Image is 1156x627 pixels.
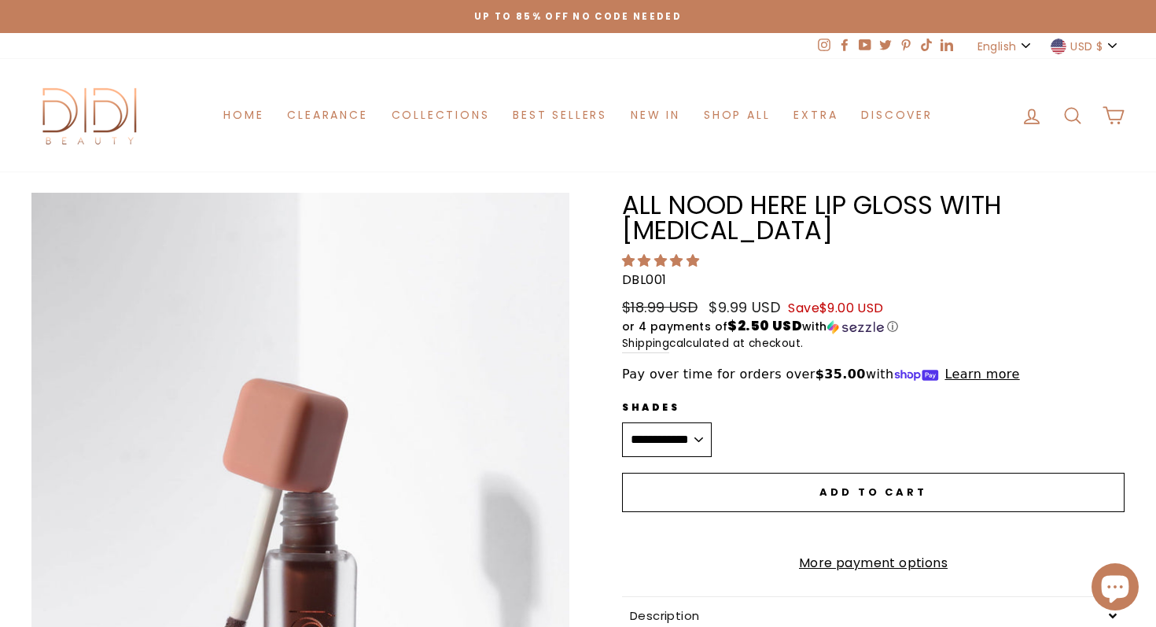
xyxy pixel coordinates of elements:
img: Didi Beauty Co. [31,83,149,148]
h1: All Nood Here Lip Gloss With [MEDICAL_DATA] [622,193,1125,244]
a: Shipping [622,335,669,353]
a: Clearance [275,101,379,130]
span: Save [788,299,883,317]
a: Collections [380,101,502,130]
a: More payment options [622,553,1125,574]
a: Best Sellers [501,101,619,130]
span: USD $ [1070,38,1103,55]
span: $2.50 USD [727,316,802,335]
span: English [977,38,1016,55]
ul: Primary [212,101,944,130]
inbox-online-store-chat: Shopify online store chat [1087,563,1143,614]
span: Description [630,607,699,624]
button: USD $ [1046,33,1125,59]
div: or 4 payments of with [622,319,1125,335]
span: Up to 85% off NO CODE NEEDED [474,10,682,23]
a: Home [212,101,275,130]
button: English [973,33,1038,59]
span: 5.00 stars [622,252,702,270]
span: $18.99 USD [622,297,698,317]
small: calculated at checkout. [622,335,1125,353]
img: Sezzle [827,320,884,334]
button: Add to cart [622,473,1125,512]
a: Extra [782,101,849,130]
span: $9.00 USD [819,299,884,317]
span: Add to cart [819,485,927,500]
label: Shades [622,400,712,415]
a: New in [619,101,692,130]
a: Discover [849,101,944,130]
a: Shop All [692,101,782,130]
p: DBL001 [622,270,1125,290]
div: or 4 payments of$2.50 USDwithSezzle Click to learn more about Sezzle [622,319,1125,335]
span: $9.99 USD [709,297,780,317]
